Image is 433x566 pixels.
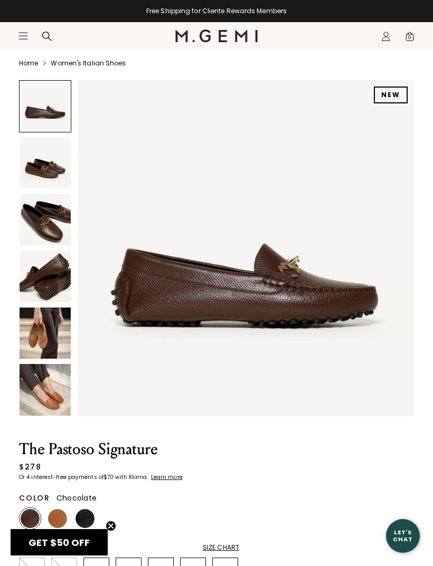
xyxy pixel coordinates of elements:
img: The Pastoso Signature [20,194,71,245]
a: Learn more [150,474,183,481]
img: Black [76,509,95,528]
h1: The Pastoso Signature [19,442,239,457]
img: M.Gemi [175,30,258,42]
klarna-placement-style-body: with Klarna [115,473,149,481]
div: NEW [374,87,408,103]
img: Chocolate [21,509,40,528]
klarna-placement-style-amount: $70 [103,473,114,481]
h2: Color [19,494,50,502]
span: GET $50 OFF [29,536,90,549]
img: The Pastoso Signature [20,137,71,188]
img: The Pastoso Signature [78,80,414,416]
span: 0 [404,33,415,44]
img: Tan [48,509,67,528]
button: Close teaser [106,521,116,531]
img: The Pastoso Signature [20,308,71,359]
div: Size Chart [203,543,239,552]
div: $278 [19,462,41,472]
div: Let's Chat [386,529,420,542]
img: The Pastoso Signature [20,364,71,415]
img: The Pastoso Signature [20,251,71,302]
span: Chocolate [57,493,97,503]
button: Open site menu [18,31,29,41]
div: GET $50 OFFClose teaser [11,529,108,555]
klarna-placement-style-cta: Learn more [151,473,183,481]
klarna-placement-style-body: Or 4 interest-free payments of [19,473,103,481]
